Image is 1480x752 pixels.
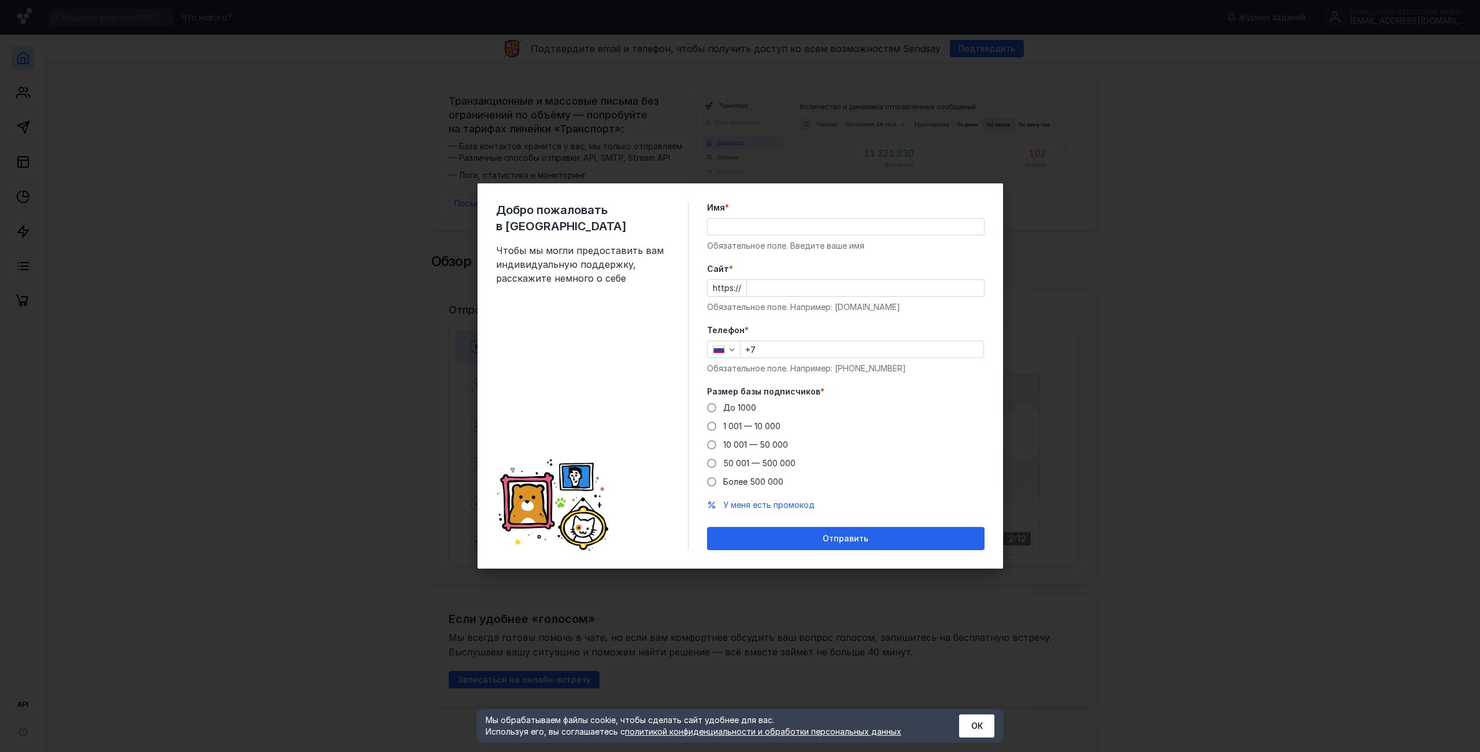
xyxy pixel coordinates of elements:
[959,714,994,738] button: ОК
[707,202,725,213] span: Имя
[723,499,815,511] button: У меня есть промокод
[823,534,868,544] span: Отправить
[723,500,815,510] span: У меня есть промокод
[723,421,780,431] span: 1 001 — 10 000
[723,440,788,449] span: 10 001 — 50 000
[723,458,795,468] span: 50 001 — 500 000
[707,301,985,313] div: Обязательное поле. Например: [DOMAIN_NAME]
[723,477,783,486] span: Более 500 000
[496,244,669,285] span: Чтобы мы могли предоставить вам индивидуальную поддержку, расскажите немного о себе
[486,714,931,738] div: Мы обрабатываем файлы cookie, чтобы сделать сайт удобнее для вас. Используя его, вы соглашаетесь c
[707,325,745,336] span: Телефон
[707,263,729,275] span: Cайт
[707,386,820,397] span: Размер базы подписчиков
[723,403,756,412] span: До 1000
[707,363,985,374] div: Обязательное поле. Например: [PHONE_NUMBER]
[707,527,985,550] button: Отправить
[707,240,985,252] div: Обязательное поле. Введите ваше имя
[496,202,669,234] span: Добро пожаловать в [GEOGRAPHIC_DATA]
[625,727,901,736] a: политикой конфиденциальности и обработки персональных данных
